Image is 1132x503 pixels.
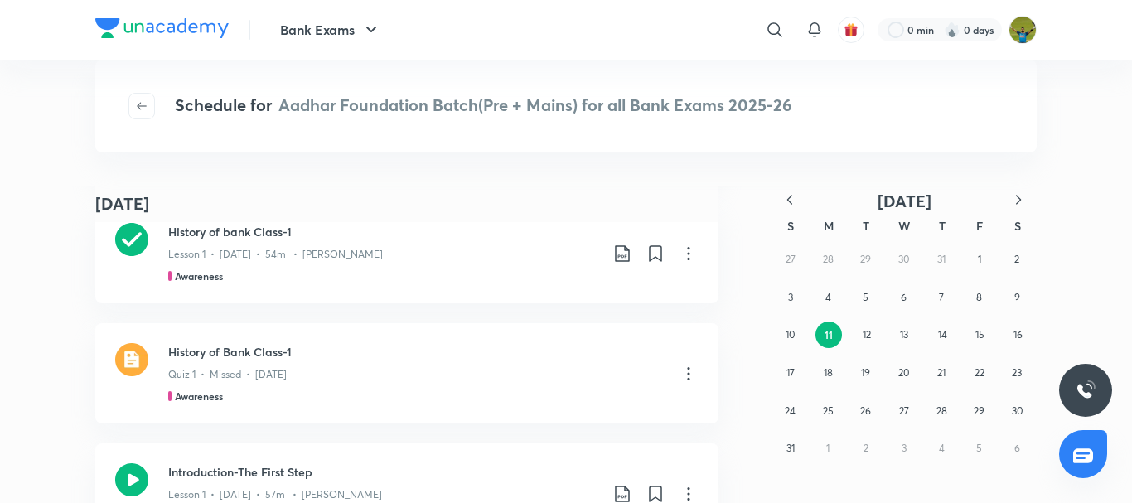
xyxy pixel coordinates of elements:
abbr: August 14, 2025 [938,328,947,341]
abbr: August 11, 2025 [825,328,833,341]
abbr: Tuesday [863,218,869,234]
h4: Schedule for [175,93,792,119]
abbr: August 4, 2025 [825,291,831,303]
abbr: August 10, 2025 [786,328,795,341]
abbr: August 13, 2025 [900,328,908,341]
button: August 20, 2025 [891,360,917,386]
button: August 22, 2025 [966,360,993,386]
abbr: August 12, 2025 [863,328,871,341]
h5: Awareness [175,268,223,283]
abbr: August 5, 2025 [863,291,868,303]
img: ttu [1076,380,1096,400]
abbr: August 19, 2025 [861,366,870,379]
img: Suraj Nager [1009,16,1037,44]
p: Lesson 1 • [DATE] • 57m • [PERSON_NAME] [168,487,382,502]
abbr: August 1, 2025 [978,253,981,265]
button: August 12, 2025 [854,322,880,348]
abbr: Saturday [1014,218,1021,234]
abbr: Monday [824,218,834,234]
abbr: August 9, 2025 [1014,291,1020,303]
abbr: August 21, 2025 [937,366,946,379]
button: Bank Exams [270,13,391,46]
button: [DATE] [808,191,1000,211]
p: Lesson 1 • [DATE] • 54m • [PERSON_NAME] [168,247,383,262]
abbr: August 22, 2025 [975,366,984,379]
button: August 24, 2025 [777,398,804,424]
button: August 5, 2025 [853,284,879,311]
abbr: Sunday [787,218,794,234]
button: August 11, 2025 [815,322,842,348]
button: August 14, 2025 [929,322,955,348]
button: August 23, 2025 [1004,360,1030,386]
abbr: August 7, 2025 [939,291,944,303]
abbr: August 25, 2025 [823,404,834,417]
img: Company Logo [95,18,229,38]
abbr: August 8, 2025 [976,291,982,303]
abbr: Wednesday [898,218,910,234]
button: August 29, 2025 [966,398,993,424]
a: History of bank Class-1Lesson 1 • [DATE] • 54m • [PERSON_NAME]Awareness [95,203,718,303]
abbr: August 3, 2025 [788,291,793,303]
a: Company Logo [95,18,229,42]
button: August 17, 2025 [777,360,804,386]
button: August 13, 2025 [891,322,917,348]
abbr: August 27, 2025 [899,404,909,417]
span: [DATE] [878,190,931,212]
button: August 16, 2025 [1004,322,1031,348]
abbr: August 30, 2025 [1012,404,1023,417]
h5: Awareness [175,389,223,404]
button: August 21, 2025 [928,360,955,386]
abbr: August 26, 2025 [860,404,871,417]
button: August 28, 2025 [928,398,955,424]
button: August 1, 2025 [966,246,993,273]
abbr: August 6, 2025 [901,291,907,303]
abbr: Thursday [939,218,946,234]
button: August 30, 2025 [1004,398,1030,424]
button: August 26, 2025 [853,398,879,424]
abbr: August 28, 2025 [936,404,947,417]
p: Quiz 1 • Missed • [DATE] [168,367,287,382]
button: August 15, 2025 [967,322,994,348]
button: August 27, 2025 [891,398,917,424]
h4: [DATE] [95,191,149,216]
button: August 3, 2025 [777,284,804,311]
abbr: August 23, 2025 [1012,366,1022,379]
abbr: August 18, 2025 [824,366,833,379]
button: August 19, 2025 [853,360,879,386]
button: August 2, 2025 [1004,246,1030,273]
h3: History of bank Class-1 [168,223,599,240]
span: Aadhar Foundation Batch(Pre + Mains) for all Bank Exams 2025-26 [278,94,792,116]
button: August 31, 2025 [777,435,804,462]
abbr: August 20, 2025 [898,366,909,379]
button: August 9, 2025 [1004,284,1030,311]
button: avatar [838,17,864,43]
button: August 25, 2025 [815,398,841,424]
h3: History of Bank Class-1 [168,343,665,360]
img: quiz [115,343,148,376]
abbr: August 24, 2025 [785,404,796,417]
button: August 7, 2025 [928,284,955,311]
button: August 6, 2025 [891,284,917,311]
button: August 18, 2025 [815,360,841,386]
abbr: August 15, 2025 [975,328,984,341]
button: August 10, 2025 [777,322,804,348]
button: August 8, 2025 [966,284,993,311]
abbr: August 16, 2025 [1013,328,1023,341]
h3: Introduction-The First Step [168,463,599,481]
abbr: August 17, 2025 [786,366,795,379]
img: streak [944,22,960,38]
abbr: August 2, 2025 [1014,253,1019,265]
button: August 4, 2025 [815,284,841,311]
a: quizHistory of Bank Class-1Quiz 1 • Missed • [DATE]Awareness [95,323,718,423]
abbr: August 31, 2025 [786,442,795,454]
abbr: Friday [976,218,983,234]
img: avatar [844,22,859,37]
abbr: August 29, 2025 [974,404,984,417]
